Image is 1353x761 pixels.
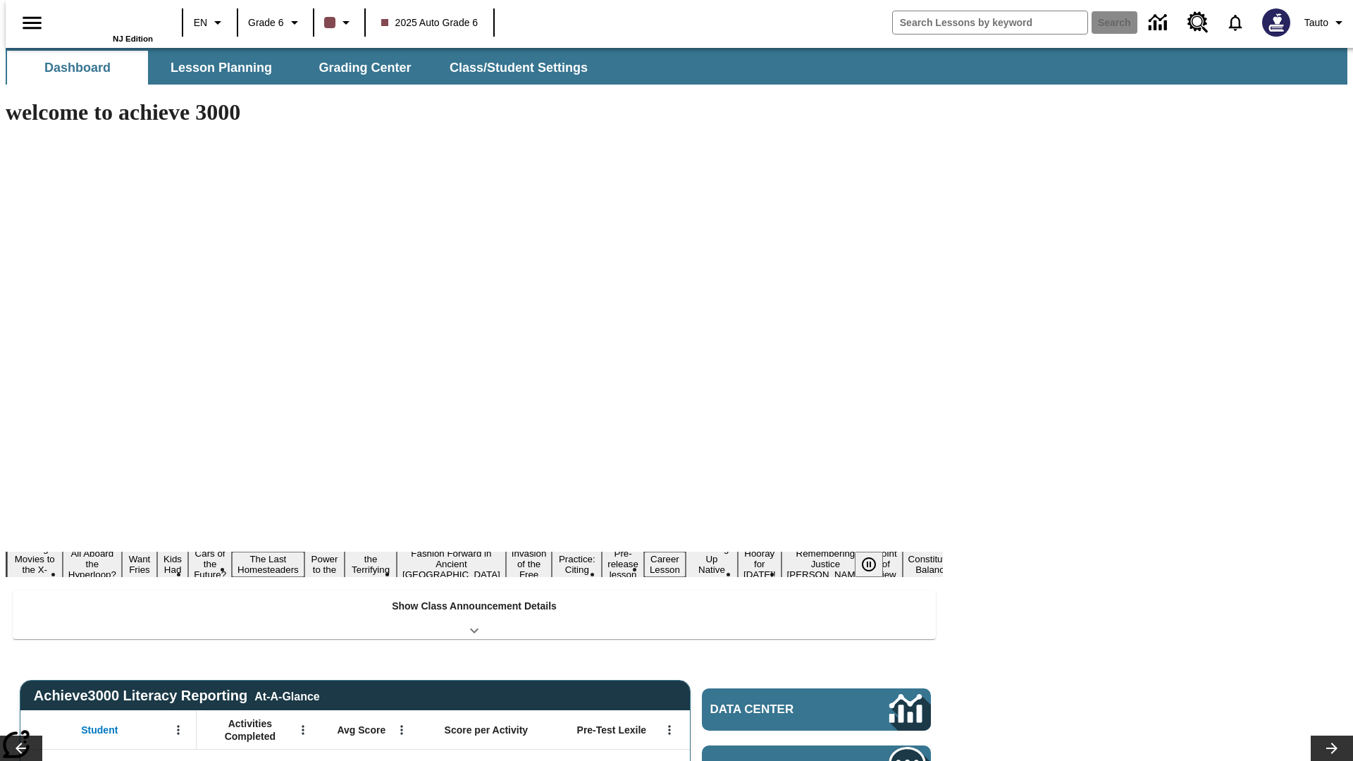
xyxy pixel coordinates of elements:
div: At-A-Glance [254,688,319,703]
button: Slide 7 Solar Power to the People [304,541,345,588]
span: Student [81,724,118,736]
button: Dashboard [7,51,148,85]
button: Slide 8 Attack of the Terrifying Tomatoes [345,541,397,588]
button: Slide 9 Fashion Forward in Ancient Rome [397,546,506,582]
button: Slide 3 Do You Want Fries With That? [122,531,157,598]
button: Class/Student Settings [438,51,599,85]
button: Lesson carousel, Next [1311,736,1353,761]
span: Avg Score [337,724,385,736]
div: Home [61,5,153,43]
div: Pause [855,552,897,577]
button: Grade: Grade 6, Select a grade [242,10,309,35]
button: Slide 2 All Aboard the Hyperloop? [63,546,122,582]
span: Achieve3000 Literacy Reporting [34,688,320,704]
input: search field [893,11,1087,34]
a: Data Center [702,688,931,731]
a: Resource Center, Will open in new tab [1179,4,1217,42]
span: Data Center [710,703,842,717]
div: SubNavbar [6,48,1347,85]
button: Open Menu [659,719,680,741]
button: Class color is dark brown. Change class color [319,10,360,35]
a: Notifications [1217,4,1254,41]
button: Slide 14 Cooking Up Native Traditions [686,541,738,588]
img: Avatar [1262,8,1290,37]
p: Show Class Announcement Details [392,599,557,614]
div: Show Class Announcement Details [13,590,936,639]
span: NJ Edition [113,35,153,43]
a: Data Center [1140,4,1179,42]
button: Slide 15 Hooray for Constitution Day! [738,546,781,582]
button: Slide 6 The Last Homesteaders [232,552,304,577]
button: Pause [855,552,883,577]
button: Slide 16 Remembering Justice O'Connor [781,546,870,582]
button: Lesson Planning [151,51,292,85]
span: 2025 Auto Grade 6 [381,16,478,30]
button: Slide 1 Taking Movies to the X-Dimension [7,541,63,588]
button: Select a new avatar [1254,4,1299,41]
span: EN [194,16,207,30]
button: Open Menu [168,719,189,741]
span: Score per Activity [445,724,529,736]
h1: welcome to achieve 3000 [6,99,943,125]
div: SubNavbar [6,51,600,85]
button: Open Menu [292,719,314,741]
button: Language: EN, Select a language [187,10,233,35]
button: Slide 18 The Constitution's Balancing Act [903,541,970,588]
button: Open side menu [11,2,53,44]
button: Open Menu [391,719,412,741]
button: Slide 5 Cars of the Future? [188,546,232,582]
button: Slide 12 Pre-release lesson [602,546,644,582]
button: Grading Center [295,51,435,85]
button: Slide 4 Dirty Jobs Kids Had To Do [157,531,188,598]
button: Slide 13 Career Lesson [644,552,686,577]
button: Slide 11 Mixed Practice: Citing Evidence [552,541,602,588]
button: Slide 10 The Invasion of the Free CD [506,536,552,593]
button: Profile/Settings [1299,10,1353,35]
span: Pre-Test Lexile [577,724,647,736]
span: Activities Completed [204,717,297,743]
a: Home [61,6,153,35]
span: Grade 6 [248,16,284,30]
span: Tauto [1304,16,1328,30]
